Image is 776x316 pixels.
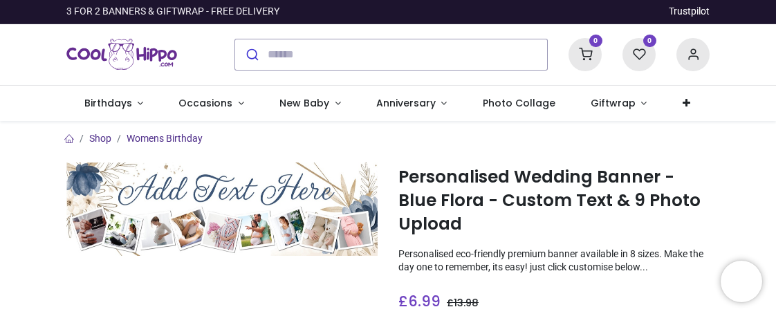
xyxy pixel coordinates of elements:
span: £ [447,296,479,310]
a: Shop [89,133,111,144]
span: £ [398,291,441,311]
img: Personalised Wedding Banner - Blue Flora - Custom Text & 9 Photo Upload [66,162,378,256]
a: Trustpilot [669,5,710,19]
a: Anniversary [358,86,465,122]
p: Personalised eco-friendly premium banner available in 8 sizes. Make the day one to remember, its ... [398,248,710,275]
span: Photo Collage [483,96,555,110]
span: 6.99 [408,291,441,311]
sup: 0 [589,35,602,48]
a: Birthdays [66,86,161,122]
a: Giftwrap [573,86,665,122]
img: Cool Hippo [66,35,177,74]
div: 3 FOR 2 BANNERS & GIFTWRAP - FREE DELIVERY [66,5,279,19]
span: Birthdays [84,96,132,110]
a: 0 [569,48,602,59]
a: Womens Birthday [127,133,203,144]
a: 0 [622,48,656,59]
span: Anniversary [376,96,436,110]
h1: Personalised Wedding Banner - Blue Flora - Custom Text & 9 Photo Upload [398,165,710,236]
button: Submit [235,39,268,70]
span: Occasions [178,96,232,110]
a: Logo of Cool Hippo [66,35,177,74]
sup: 0 [643,35,656,48]
iframe: Brevo live chat [721,261,762,302]
a: Occasions [161,86,262,122]
span: Giftwrap [591,96,636,110]
a: New Baby [262,86,359,122]
span: 13.98 [454,296,479,310]
span: New Baby [279,96,329,110]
